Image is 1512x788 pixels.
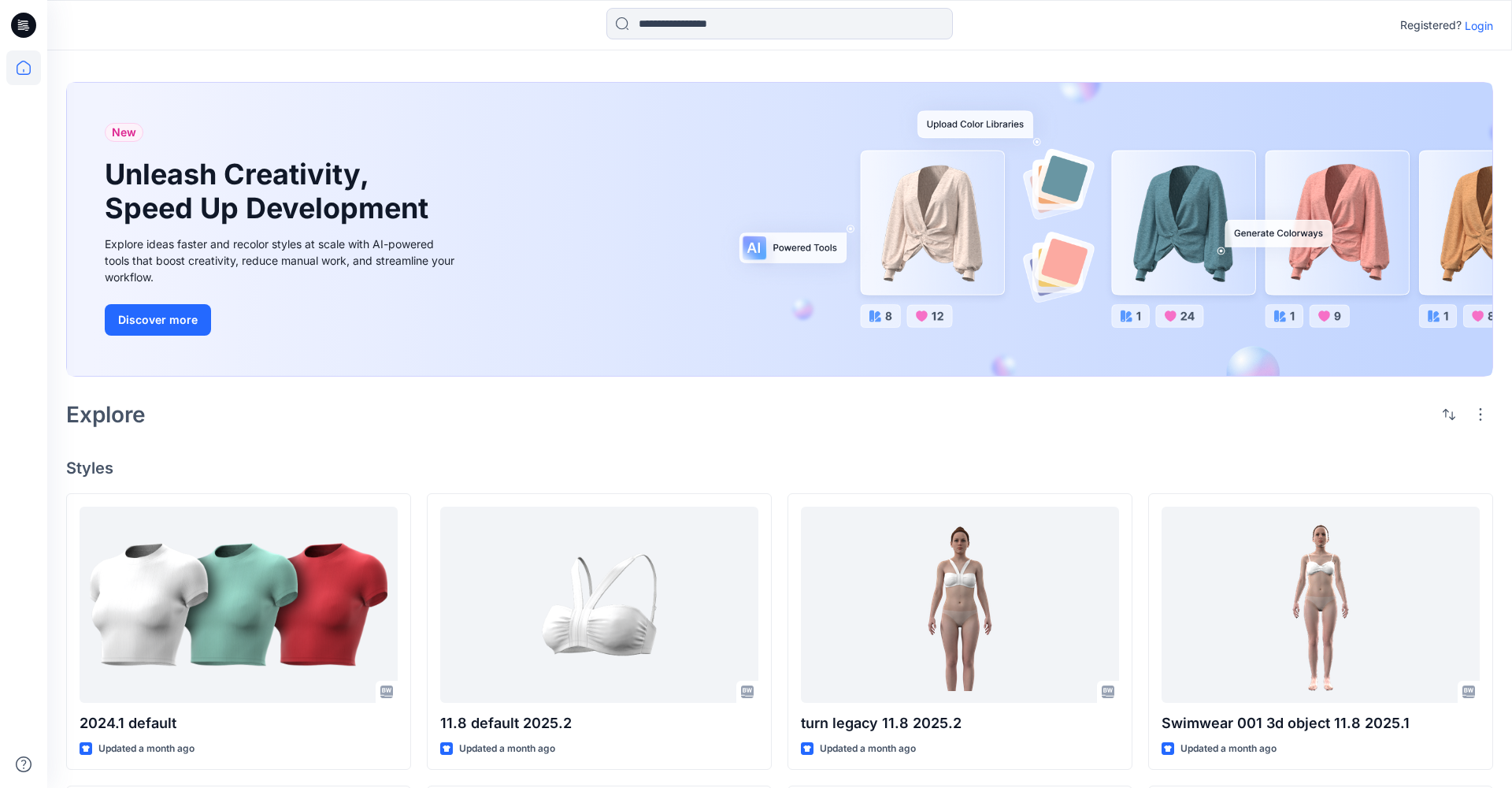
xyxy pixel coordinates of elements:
[105,158,435,225] h1: Unleash Creativity, Speed Up Development
[1465,17,1493,34] p: Login
[440,712,758,734] p: 11.8 default 2025.2
[1180,741,1277,757] p: Updated a month ago
[80,507,398,703] a: 2024.1 default
[801,712,1119,734] p: turn legacy 11.8 2025.2
[105,304,211,336] button: Discover more
[1162,507,1480,703] a: Swimwear 001 3d object 11.8 2025.1
[105,236,459,285] div: Explore ideas faster and recolor styles at scale with AI-powered tools that boost creativity, red...
[105,304,459,336] a: Discover more
[440,507,758,703] a: 11.8 default 2025.2
[1400,16,1462,35] p: Registered?
[801,507,1119,703] a: turn legacy 11.8 2025.2
[1162,712,1480,734] p: Swimwear 001 3d object 11.8 2025.1
[459,741,555,757] p: Updated a month ago
[820,741,916,757] p: Updated a month ago
[66,402,146,427] h2: Explore
[112,123,136,142] span: New
[98,741,195,757] p: Updated a month ago
[80,712,398,734] p: 2024.1 default
[66,459,1493,478] h4: Styles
